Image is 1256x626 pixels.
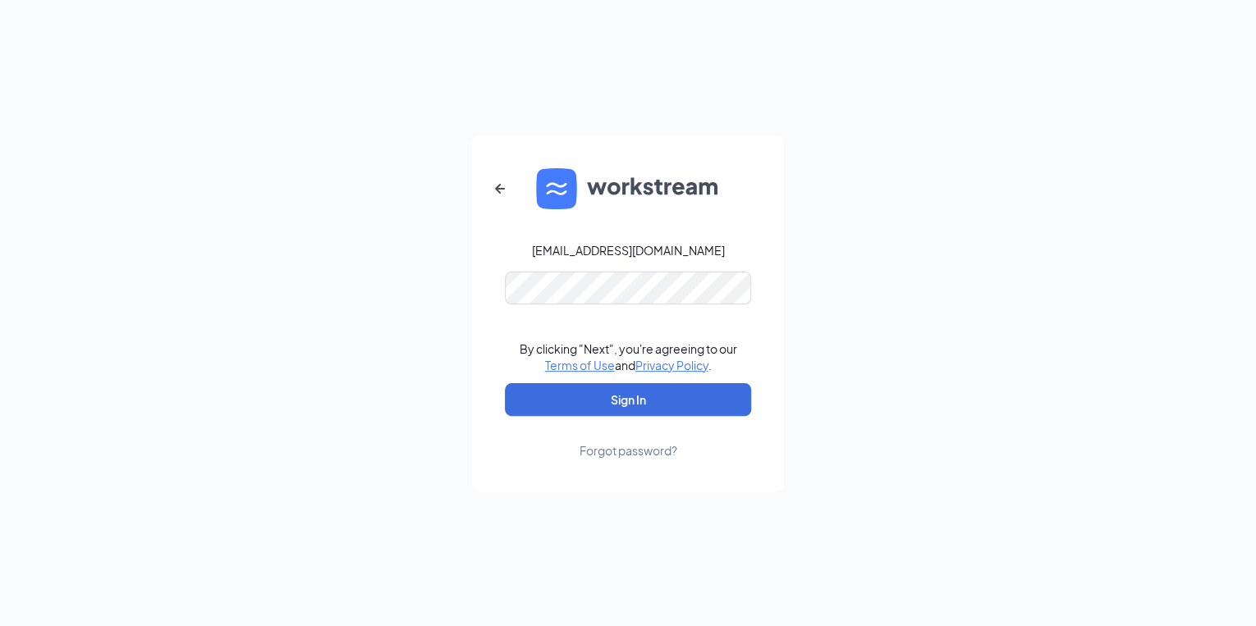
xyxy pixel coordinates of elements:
[580,442,677,459] div: Forgot password?
[635,358,708,372] a: Privacy Policy
[580,416,677,459] a: Forgot password?
[545,358,615,372] a: Terms of Use
[536,168,720,209] img: WS logo and Workstream text
[480,169,520,208] button: ArrowLeftNew
[490,179,510,199] svg: ArrowLeftNew
[532,242,725,258] div: [EMAIL_ADDRESS][DOMAIN_NAME]
[505,383,751,416] button: Sign In
[520,340,737,373] div: By clicking "Next", you're agreeing to our and .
